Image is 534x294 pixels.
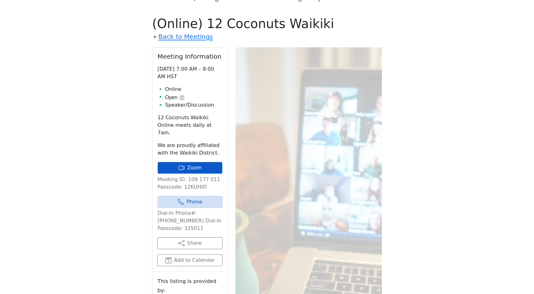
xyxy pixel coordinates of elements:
[152,16,382,31] h1: (Online) 12 Coconuts Waikiki
[165,85,222,93] li: Online
[157,162,222,174] a: Zoom
[157,176,222,191] p: Meeting ID: 109 177 011 Passcode: 12KUHIO
[157,114,222,137] p: 12 Coconuts Waikiki Online meets daily at 7am.
[157,65,222,80] p: [DATE] 7:00 AM – 8:00 AM HST
[157,209,222,232] p: Dial-In Phone#: [PHONE_NUMBER] Dial-In Passcode: 325011
[165,94,184,101] button: Open
[157,196,222,208] a: Phone
[158,31,213,42] a: Back to Meetings
[165,94,177,101] span: Open
[157,142,222,157] p: We are proudly affiliated with the Waikiki District.
[157,53,222,60] h2: Meeting Information
[157,237,222,249] button: Share
[165,101,222,109] li: Speaker/Discussion
[157,254,222,266] button: Add to Calendar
